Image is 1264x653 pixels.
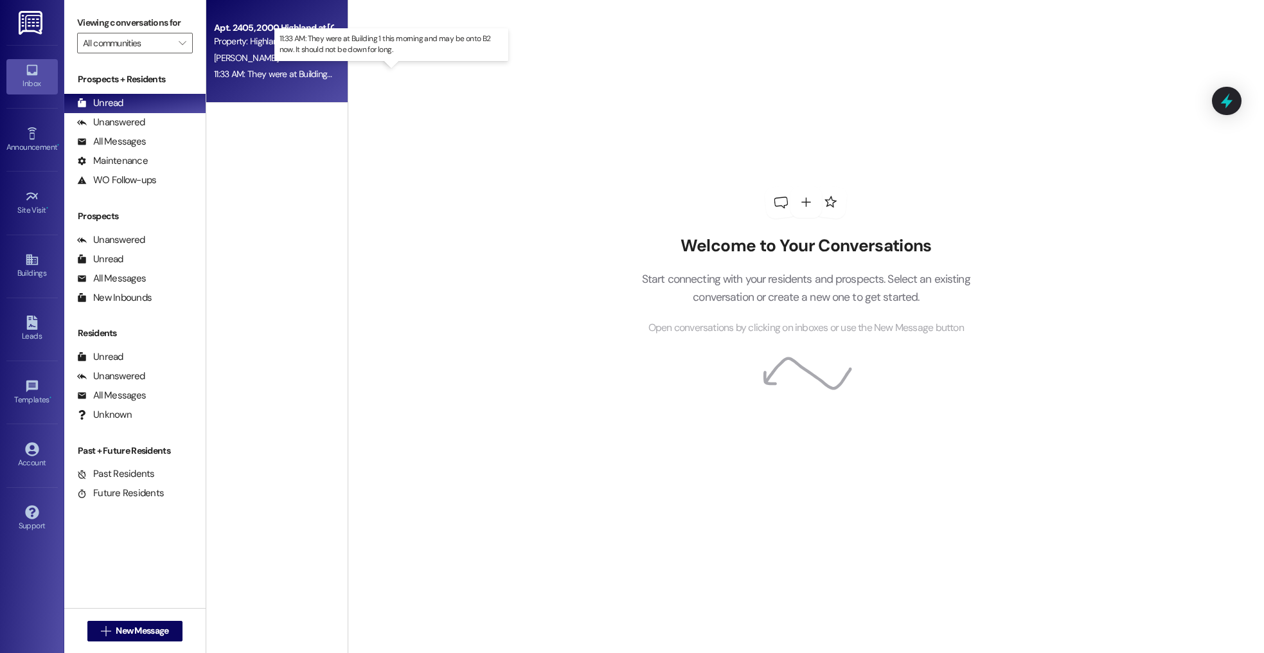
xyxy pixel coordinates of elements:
[77,291,152,305] div: New Inbounds
[77,408,132,422] div: Unknown
[77,96,123,110] div: Unread
[214,68,592,80] div: 11:33 AM: They were at Building 1 this morning and may be onto B2 now. It should not be down for ...
[77,350,123,364] div: Unread
[6,375,58,410] a: Templates •
[6,312,58,346] a: Leads
[77,233,145,247] div: Unanswered
[6,438,58,473] a: Account
[77,116,145,129] div: Unanswered
[77,487,164,500] div: Future Residents
[6,186,58,220] a: Site Visit •
[19,11,45,35] img: ResiDesk Logo
[46,204,48,213] span: •
[116,624,168,638] span: New Message
[83,33,172,53] input: All communities
[6,59,58,94] a: Inbox
[64,444,206,458] div: Past + Future Residents
[77,389,146,402] div: All Messages
[77,135,146,148] div: All Messages
[77,272,146,285] div: All Messages
[77,154,148,168] div: Maintenance
[87,621,182,641] button: New Message
[214,52,278,64] span: [PERSON_NAME]
[6,501,58,536] a: Support
[101,626,111,636] i: 
[622,236,990,256] h2: Welcome to Your Conversations
[280,33,503,55] p: 11:33 AM: They were at Building 1 this morning and may be onto B2 now. It should not be down for ...
[64,210,206,223] div: Prospects
[64,326,206,340] div: Residents
[77,253,123,266] div: Unread
[57,141,59,150] span: •
[179,38,186,48] i: 
[648,320,964,336] span: Open conversations by clicking on inboxes or use the New Message button
[77,13,193,33] label: Viewing conversations for
[214,35,333,48] div: Property: Highland at [GEOGRAPHIC_DATA]
[49,393,51,402] span: •
[6,249,58,283] a: Buildings
[214,21,333,35] div: Apt. 2405, 2000 Highland at [GEOGRAPHIC_DATA]
[77,370,145,383] div: Unanswered
[64,73,206,86] div: Prospects + Residents
[77,467,155,481] div: Past Residents
[622,270,990,307] p: Start connecting with your residents and prospects. Select an existing conversation or create a n...
[77,174,156,187] div: WO Follow-ups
